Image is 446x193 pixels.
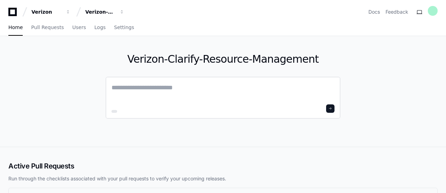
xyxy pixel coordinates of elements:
[114,25,134,29] span: Settings
[368,8,380,15] a: Docs
[8,20,23,36] a: Home
[72,25,86,29] span: Users
[82,6,127,18] button: Verizon-Clarify-Resource-Management
[94,25,106,29] span: Logs
[29,6,73,18] button: Verizon
[94,20,106,36] a: Logs
[106,53,340,66] h1: Verizon-Clarify-Resource-Management
[114,20,134,36] a: Settings
[8,25,23,29] span: Home
[31,20,64,36] a: Pull Requests
[8,175,438,182] p: Run through the checklists associated with your pull requests to verify your upcoming releases.
[85,8,115,15] div: Verizon-Clarify-Resource-Management
[31,25,64,29] span: Pull Requests
[386,8,408,15] button: Feedback
[72,20,86,36] a: Users
[8,161,438,171] h2: Active Pull Requests
[31,8,62,15] div: Verizon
